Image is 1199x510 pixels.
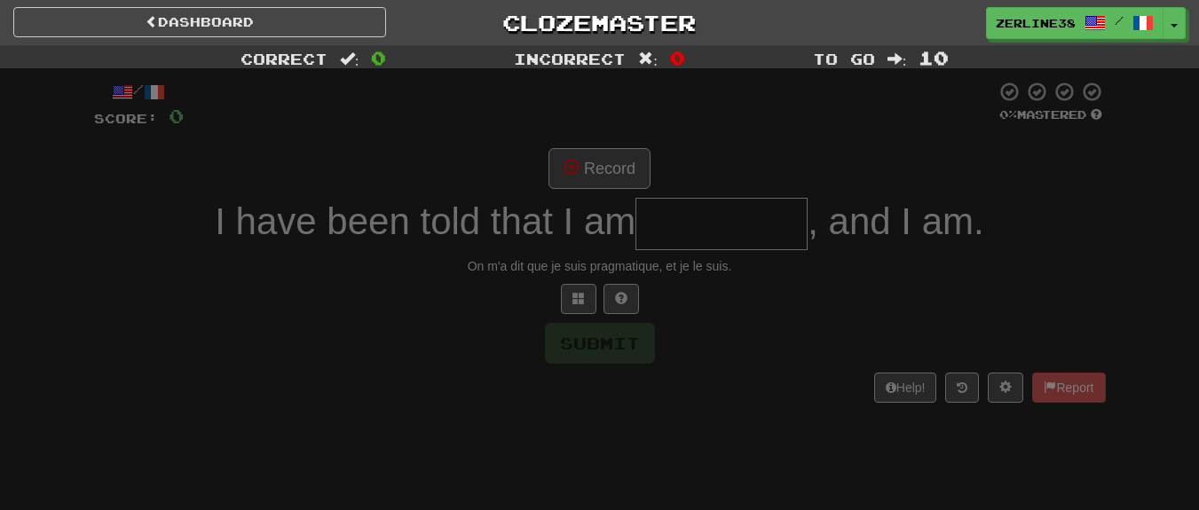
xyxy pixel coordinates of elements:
[638,51,658,67] span: :
[545,323,655,364] button: Submit
[561,284,596,314] button: Switch sentence to multiple choice alt+p
[996,107,1106,123] div: Mastered
[999,107,1017,122] span: 0 %
[340,51,359,67] span: :
[548,148,651,189] button: Record
[813,50,875,67] span: To go
[413,7,785,38] a: Clozemaster
[215,200,635,242] span: I have been told that I am
[874,373,937,403] button: Help!
[603,284,639,314] button: Single letter hint - you only get 1 per sentence and score half the points! alt+h
[919,47,949,68] span: 10
[13,7,386,37] a: Dashboard
[514,50,626,67] span: Incorrect
[986,7,1164,39] a: Zerline38 /
[887,51,907,67] span: :
[670,47,685,68] span: 0
[996,15,1076,31] span: Zerline38
[94,257,1106,275] div: On m'a dit que je suis pragmatique, et je le suis.
[1032,373,1105,403] button: Report
[808,200,983,242] span: , and I am.
[945,373,979,403] button: Round history (alt+y)
[94,81,184,103] div: /
[371,47,386,68] span: 0
[241,50,327,67] span: Correct
[1115,14,1124,27] span: /
[94,111,158,126] span: Score:
[169,105,184,127] span: 0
